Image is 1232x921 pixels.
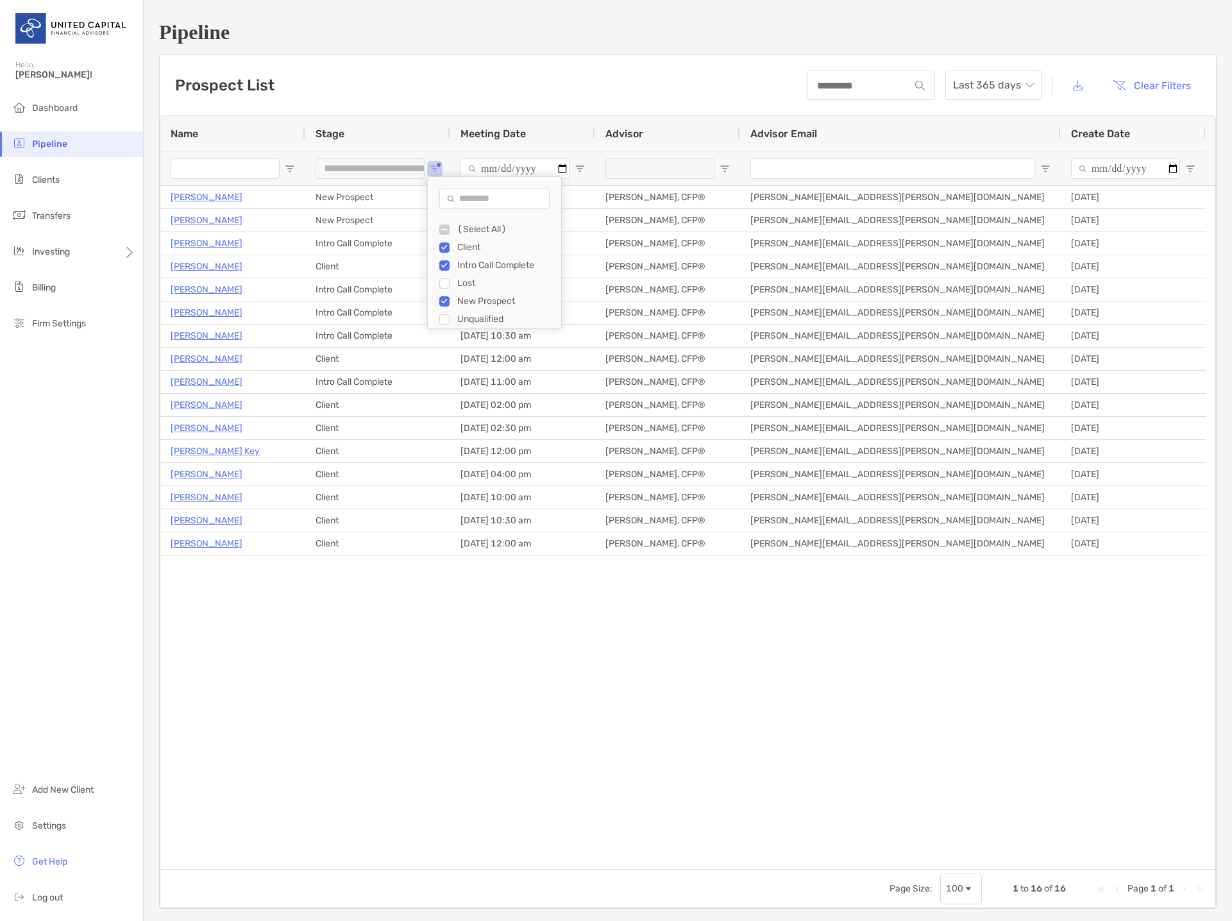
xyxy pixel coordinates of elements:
a: [PERSON_NAME] [171,489,242,505]
span: 1 [1013,883,1018,894]
div: Client [305,463,450,486]
div: [PERSON_NAME], CFP® [595,486,740,509]
div: [PERSON_NAME], CFP® [595,232,740,255]
div: [DATE] [1061,417,1206,439]
div: New Prospect [305,186,450,208]
div: [PERSON_NAME][EMAIL_ADDRESS][PERSON_NAME][DOMAIN_NAME] [740,348,1061,370]
button: Open Filter Menu [720,164,730,174]
div: [DATE] 12:00 am [450,532,595,555]
div: [DATE] [1061,186,1206,208]
div: [DATE] 10:30 am [450,325,595,347]
div: [DATE] 12:00 am [450,348,595,370]
img: get-help icon [12,853,27,868]
div: [PERSON_NAME][EMAIL_ADDRESS][PERSON_NAME][DOMAIN_NAME] [740,255,1061,278]
span: to [1020,883,1029,894]
span: Transfers [32,210,71,221]
div: [DATE] [1061,463,1206,486]
div: Last Page [1195,884,1205,894]
div: [DATE] 10:00 am [450,486,595,509]
div: [DATE] [1061,278,1206,301]
div: [PERSON_NAME][EMAIL_ADDRESS][PERSON_NAME][DOMAIN_NAME] [740,486,1061,509]
div: [PERSON_NAME], CFP® [595,209,740,232]
a: [PERSON_NAME] [171,328,242,344]
div: Client [305,509,450,532]
div: [PERSON_NAME], CFP® [595,532,740,555]
a: [PERSON_NAME] [171,258,242,275]
span: Advisor [605,128,643,140]
span: 16 [1054,883,1066,894]
p: [PERSON_NAME] [171,235,242,251]
div: [DATE] [1061,301,1206,324]
div: [PERSON_NAME], CFP® [595,348,740,370]
input: Name Filter Input [171,158,280,179]
div: Intro Call Complete [305,371,450,393]
div: [DATE] 10:30 am [450,509,595,532]
img: billing icon [12,279,27,294]
div: Next Page [1179,884,1190,894]
img: United Capital Logo [15,5,128,51]
input: Create Date Filter Input [1071,158,1180,179]
div: [PERSON_NAME], CFP® [595,440,740,462]
a: [PERSON_NAME] [171,536,242,552]
div: Lost [457,278,553,289]
div: [DATE] 12:00 pm [450,440,595,462]
input: Meeting Date Filter Input [460,158,570,179]
a: [PERSON_NAME] [171,305,242,321]
div: [DATE] 04:00 pm [450,463,595,486]
span: Add New Client [32,784,94,795]
img: logout icon [12,889,27,904]
span: 1 [1169,883,1174,894]
button: Clear Filters [1103,71,1201,99]
div: [DATE] [1061,255,1206,278]
div: [PERSON_NAME], CFP® [595,394,740,416]
div: [PERSON_NAME], CFP® [595,371,740,393]
img: transfers icon [12,207,27,223]
span: Name [171,128,198,140]
div: [PERSON_NAME][EMAIL_ADDRESS][PERSON_NAME][DOMAIN_NAME] [740,209,1061,232]
div: Client [305,486,450,509]
a: [PERSON_NAME] [171,512,242,528]
div: New Prospect [457,296,553,307]
span: Billing [32,282,56,293]
img: settings icon [12,817,27,832]
div: [PERSON_NAME], CFP® [595,325,740,347]
div: [PERSON_NAME], CFP® [595,278,740,301]
span: Pipeline [32,139,67,149]
div: Client [305,417,450,439]
span: Clients [32,174,60,185]
span: 1 [1151,883,1156,894]
div: Client [457,242,553,253]
div: [DATE] [1061,209,1206,232]
input: Search filter values [439,189,550,209]
div: [DATE] [1061,440,1206,462]
input: Advisor Email Filter Input [750,158,1035,179]
div: Intro Call Complete [305,232,450,255]
div: New Prospect [305,209,450,232]
div: [DATE] [1061,232,1206,255]
p: [PERSON_NAME] [171,374,242,390]
div: [DATE] [1061,509,1206,532]
div: [DATE] [1061,532,1206,555]
div: Intro Call Complete [305,325,450,347]
div: [DATE] 02:30 pm [450,417,595,439]
p: [PERSON_NAME] [171,212,242,228]
button: Open Filter Menu [285,164,295,174]
span: Settings [32,820,66,831]
div: Intro Call Complete [305,278,450,301]
div: [DATE] [1061,486,1206,509]
div: Page Size: [890,883,932,894]
div: [PERSON_NAME], CFP® [595,186,740,208]
div: [PERSON_NAME], CFP® [595,509,740,532]
a: [PERSON_NAME] [171,420,242,436]
div: [PERSON_NAME][EMAIL_ADDRESS][PERSON_NAME][DOMAIN_NAME] [740,532,1061,555]
span: Stage [316,128,344,140]
div: [DATE] [1061,325,1206,347]
span: Firm Settings [32,318,86,329]
div: (Select All) [457,224,553,235]
img: clients icon [12,171,27,187]
p: [PERSON_NAME] [171,397,242,413]
div: First Page [1097,884,1107,894]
